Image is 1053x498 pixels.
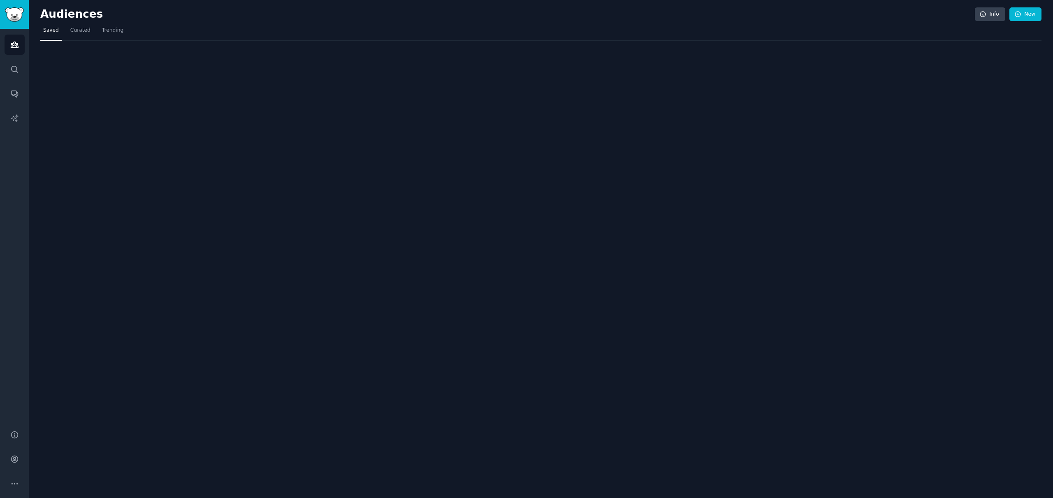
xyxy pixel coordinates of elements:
a: Curated [67,24,93,41]
span: Trending [102,27,123,34]
img: GummySearch logo [5,7,24,22]
a: Trending [99,24,126,41]
span: Curated [70,27,90,34]
a: New [1009,7,1041,21]
h2: Audiences [40,8,975,21]
a: Info [975,7,1005,21]
span: Saved [43,27,59,34]
a: Saved [40,24,62,41]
